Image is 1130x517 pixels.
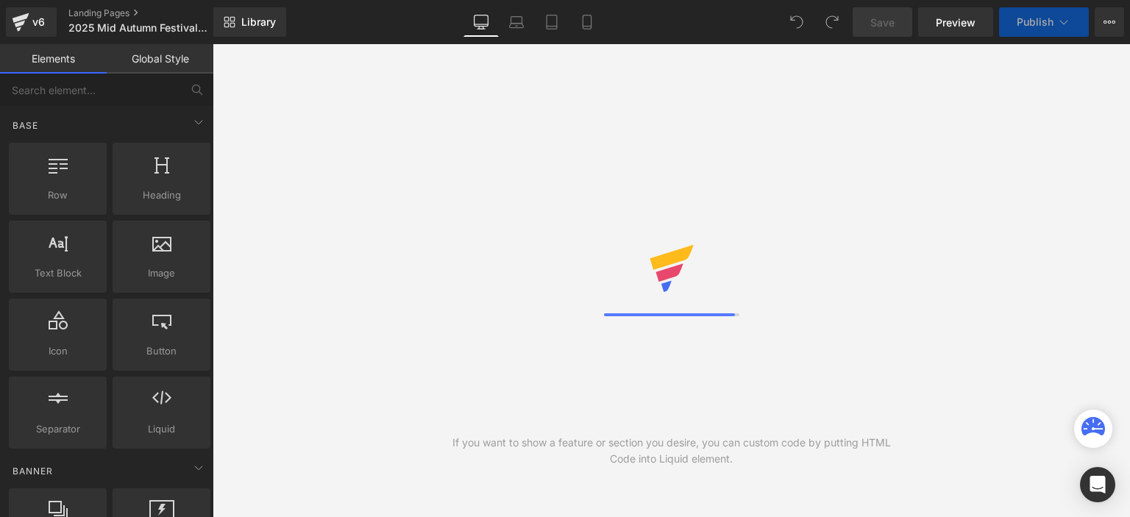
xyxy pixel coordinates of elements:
button: Redo [817,7,847,37]
a: Global Style [107,44,213,74]
a: v6 [6,7,57,37]
span: Preview [936,15,976,30]
div: Open Intercom Messenger [1080,467,1115,502]
button: Publish [999,7,1089,37]
div: v6 [29,13,48,32]
span: Publish [1017,16,1053,28]
a: Mobile [569,7,605,37]
span: Text Block [13,265,102,281]
button: Undo [782,7,811,37]
span: Button [117,343,206,359]
span: Banner [11,464,54,478]
span: Base [11,118,40,132]
span: Save [870,15,895,30]
span: Row [13,188,102,203]
a: Preview [918,7,993,37]
a: New Library [213,7,286,37]
a: Tablet [534,7,569,37]
span: Heading [117,188,206,203]
button: More [1095,7,1124,37]
span: Image [117,265,206,281]
a: Desktop [463,7,499,37]
span: Icon [13,343,102,359]
a: Landing Pages [68,7,238,19]
span: 2025 Mid Autumn Festival Giveaway [68,22,210,34]
div: If you want to show a feature or section you desire, you can custom code by putting HTML Code int... [442,435,901,467]
span: Separator [13,421,102,437]
a: Laptop [499,7,534,37]
span: Liquid [117,421,206,437]
span: Library [241,15,276,29]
